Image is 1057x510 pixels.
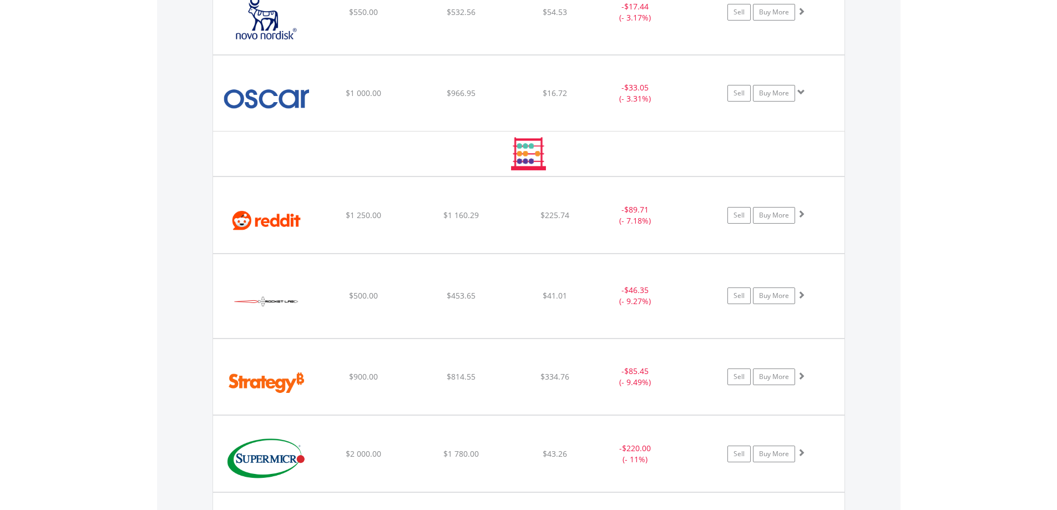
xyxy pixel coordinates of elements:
[219,268,314,335] img: EQU.US.RKLB.png
[543,88,567,98] span: $16.72
[622,443,651,453] span: $220.00
[594,82,677,104] div: - (- 3.31%)
[346,88,381,98] span: $1 000.00
[624,1,649,12] span: $17.44
[447,290,476,301] span: $453.65
[594,204,677,226] div: - (- 7.18%)
[219,353,314,412] img: EQU.US.MSTR.png
[727,4,751,21] a: Sell
[443,210,479,220] span: $1 160.29
[443,448,479,459] span: $1 780.00
[349,7,378,17] span: $550.00
[594,443,677,465] div: - (- 11%)
[219,69,314,129] img: EQU.US.OSCR.png
[727,368,751,385] a: Sell
[624,366,649,376] span: $85.45
[219,191,314,250] img: EQU.US.RDDT.png
[349,371,378,382] span: $900.00
[346,210,381,220] span: $1 250.00
[543,290,567,301] span: $41.01
[753,207,795,224] a: Buy More
[594,366,677,388] div: - (- 9.49%)
[727,446,751,462] a: Sell
[727,85,751,102] a: Sell
[540,371,569,382] span: $334.76
[346,448,381,459] span: $2 000.00
[753,287,795,304] a: Buy More
[753,446,795,462] a: Buy More
[540,210,569,220] span: $225.74
[727,207,751,224] a: Sell
[543,448,567,459] span: $43.26
[594,285,677,307] div: - (- 9.27%)
[543,7,567,17] span: $54.53
[753,85,795,102] a: Buy More
[349,290,378,301] span: $500.00
[219,430,314,489] img: EQU.US.SMCI.png
[447,88,476,98] span: $966.95
[753,368,795,385] a: Buy More
[624,82,649,93] span: $33.05
[624,285,649,295] span: $46.35
[447,7,476,17] span: $532.56
[753,4,795,21] a: Buy More
[624,204,649,215] span: $89.71
[594,1,677,23] div: - (- 3.17%)
[727,287,751,304] a: Sell
[447,371,476,382] span: $814.55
